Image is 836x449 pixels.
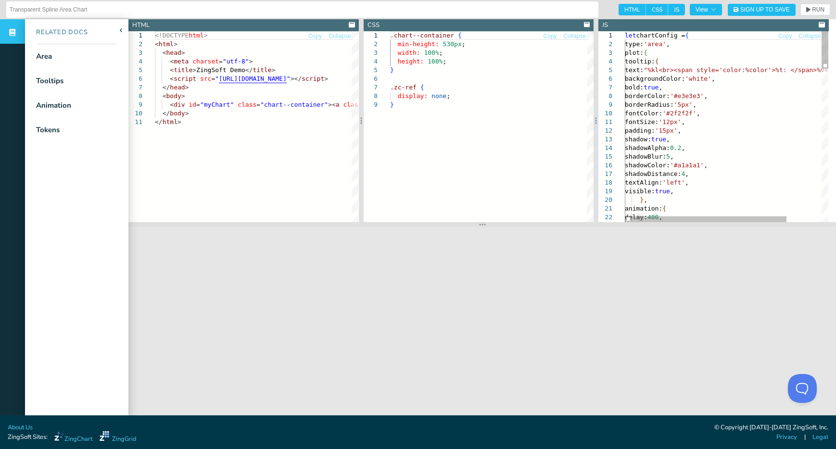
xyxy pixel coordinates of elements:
[192,66,196,74] span: >
[788,374,817,403] iframe: Toggle Customer Support
[666,40,670,48] span: ,
[181,92,185,100] span: >
[690,4,722,15] button: View
[364,40,378,49] div: 2
[625,205,662,212] span: animation:
[598,100,612,109] div: 9
[798,32,822,41] button: Collapse
[397,40,439,48] span: min-height:
[170,75,174,82] span: <
[659,118,682,125] span: '12px'
[655,127,678,134] span: '15px'
[670,187,674,195] span: ,
[666,153,670,160] span: 5
[625,49,644,56] span: plot:
[685,75,712,82] span: 'white'
[446,92,450,100] span: ;
[185,110,189,117] span: >
[663,205,667,212] span: {
[625,58,655,65] span: tooltip:
[685,32,689,39] span: {
[200,75,211,82] span: src
[625,84,644,91] span: bold:
[424,49,439,56] span: 100%
[682,144,685,151] span: ,
[598,144,612,152] div: 14
[390,66,394,74] span: }
[625,162,670,169] span: shadowColor:
[364,100,378,109] div: 9
[302,75,324,82] span: script
[192,58,219,65] span: charset
[678,127,682,134] span: ,
[804,433,806,442] span: |
[328,32,352,41] button: Collapse
[598,187,612,196] div: 19
[128,31,142,40] div: 1
[10,2,595,17] input: Untitled Demo
[778,32,792,41] button: Copy
[659,213,663,221] span: ,
[174,58,189,65] span: meta
[170,84,185,91] span: head
[598,31,612,40] div: 1
[196,101,200,108] span: =
[625,179,662,186] span: textAlign:
[329,33,351,39] span: Collapse
[128,118,142,126] div: 11
[174,40,177,48] span: >
[189,101,196,108] span: id
[682,170,685,177] span: 4
[636,32,685,39] span: chartConfig =
[778,33,792,39] span: Copy
[8,433,48,442] span: ZingSoft Sites:
[625,118,659,125] span: fontSize:
[625,127,655,134] span: padding:
[644,84,659,91] span: true
[598,152,612,161] div: 15
[625,40,644,48] span: type:
[728,4,796,16] button: Sign Up to Save
[598,213,612,222] div: 22
[308,32,322,41] button: Copy
[343,101,362,108] span: class
[364,57,378,66] div: 4
[798,33,821,39] span: Collapse
[364,49,378,57] div: 3
[170,66,174,74] span: <
[644,66,832,74] span: "%kl<br><span style='color:%color'>%t: </span>%v<b
[166,49,181,56] span: head
[163,84,170,91] span: </
[598,57,612,66] div: 4
[543,32,557,41] button: Copy
[324,75,328,82] span: >
[644,40,666,48] span: 'area'
[170,101,174,108] span: <
[397,58,424,65] span: height:
[625,32,636,39] span: let
[287,75,291,82] span: "
[170,58,174,65] span: <
[670,153,674,160] span: ,
[163,92,166,100] span: <
[598,196,612,204] div: 20
[800,4,830,15] button: RUN
[211,75,215,82] span: =
[644,49,647,56] span: {
[682,118,685,125] span: ,
[260,101,328,108] span: "chart--container"
[132,21,150,30] div: HTML
[390,84,417,91] span: .zc-ref
[696,7,716,12] span: View
[128,57,142,66] div: 4
[174,75,196,82] span: script
[458,32,462,39] span: {
[598,178,612,187] div: 18
[598,170,612,178] div: 17
[670,144,681,151] span: 0.2
[328,101,336,108] span: ><
[200,101,234,108] span: "myChart"
[625,66,644,74] span: text:
[598,109,612,118] div: 10
[100,431,136,444] a: ZingGrid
